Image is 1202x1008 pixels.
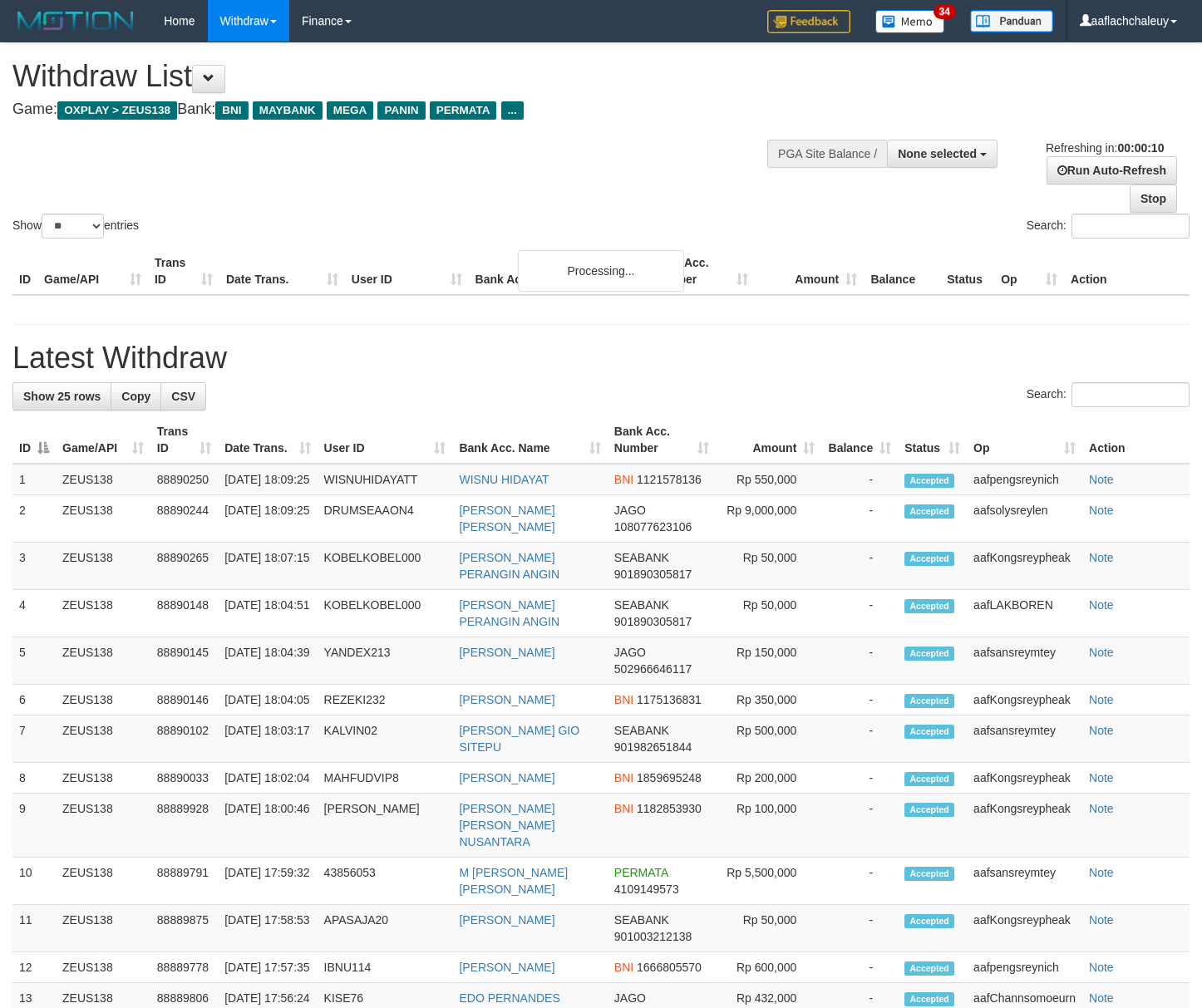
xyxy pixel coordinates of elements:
[970,10,1053,32] img: panduan.png
[56,590,150,637] td: ZEUS138
[716,464,822,495] td: Rp 550,000
[755,248,864,295] th: Amount
[150,590,218,637] td: 88890148
[614,646,646,659] span: JAGO
[1089,913,1114,927] a: Note
[318,794,453,858] td: [PERSON_NAME]
[821,543,898,590] td: -
[904,552,954,566] span: Accepted
[12,342,1190,375] h1: Latest Withdraw
[614,961,633,974] span: BNI
[904,725,954,739] span: Accepted
[12,60,785,93] h1: Withdraw List
[904,867,954,881] span: Accepted
[1089,724,1114,737] a: Note
[821,858,898,905] td: -
[875,10,945,33] img: Button%20Memo.svg
[318,905,453,952] td: APASAJA20
[12,763,56,794] td: 8
[150,637,218,685] td: 88890145
[12,685,56,715] td: 6
[12,248,37,295] th: ID
[56,495,150,543] td: ZEUS138
[967,952,1082,983] td: aafpengsreynich
[614,930,692,943] span: Copy 901003212138 to clipboard
[518,250,684,292] div: Processing...
[121,390,150,403] span: Copy
[150,905,218,952] td: 88889875
[904,474,954,488] span: Accepted
[12,214,139,238] label: Show entries
[821,952,898,983] td: -
[904,504,954,519] span: Accepted
[898,147,977,160] span: None selected
[967,763,1082,794] td: aafKongsreypheak
[56,763,150,794] td: ZEUS138
[12,464,56,495] td: 1
[646,248,755,295] th: Bank Acc. Number
[716,685,822,715] td: Rp 350,000
[23,390,101,403] span: Show 25 rows
[218,952,317,983] td: [DATE] 17:57:35
[56,543,150,590] td: ZEUS138
[1089,646,1114,659] a: Note
[318,858,453,905] td: 43856053
[637,802,702,815] span: Copy 1182853930 to clipboard
[821,464,898,495] td: -
[219,248,345,295] th: Date Trans.
[1047,156,1177,184] a: Run Auto-Refresh
[716,763,822,794] td: Rp 200,000
[459,913,554,927] a: [PERSON_NAME]
[148,248,219,295] th: Trans ID
[12,952,56,983] td: 12
[1089,961,1114,974] a: Note
[967,543,1082,590] td: aafKongsreypheak
[459,551,559,581] a: [PERSON_NAME] PERANGIN ANGIN
[614,802,633,815] span: BNI
[459,724,579,754] a: [PERSON_NAME] GIO SITEPU
[887,140,998,168] button: None selected
[150,685,218,715] td: 88890146
[218,905,317,952] td: [DATE] 17:58:53
[12,382,111,411] a: Show 25 rows
[1082,416,1190,464] th: Action
[171,390,195,403] span: CSV
[967,685,1082,715] td: aafKongsreypheak
[327,101,374,120] span: MEGA
[150,543,218,590] td: 88890265
[218,416,317,464] th: Date Trans.: activate to sort column ascending
[821,715,898,763] td: -
[821,416,898,464] th: Balance: activate to sort column ascending
[1117,141,1164,155] strong: 00:00:10
[318,952,453,983] td: IBNU114
[821,637,898,685] td: -
[716,715,822,763] td: Rp 500,000
[12,794,56,858] td: 9
[821,794,898,858] td: -
[452,416,607,464] th: Bank Acc. Name: activate to sort column ascending
[904,961,954,976] span: Accepted
[967,590,1082,637] td: aafLAKBOREN
[904,599,954,613] span: Accepted
[318,590,453,637] td: KOBELKOBEL000
[56,685,150,715] td: ZEUS138
[821,590,898,637] td: -
[967,495,1082,543] td: aafsolysreylen
[904,803,954,817] span: Accepted
[12,715,56,763] td: 7
[12,905,56,952] td: 11
[56,464,150,495] td: ZEUS138
[614,740,692,754] span: Copy 901982651844 to clipboard
[716,495,822,543] td: Rp 9,000,000
[377,101,425,120] span: PANIN
[318,685,453,715] td: REZEKI232
[614,473,633,486] span: BNI
[1130,184,1177,213] a: Stop
[12,416,56,464] th: ID: activate to sort column descending
[12,590,56,637] td: 4
[967,905,1082,952] td: aafKongsreypheak
[150,952,218,983] td: 88889778
[459,504,554,534] a: [PERSON_NAME] [PERSON_NAME]
[904,772,954,786] span: Accepted
[864,248,940,295] th: Balance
